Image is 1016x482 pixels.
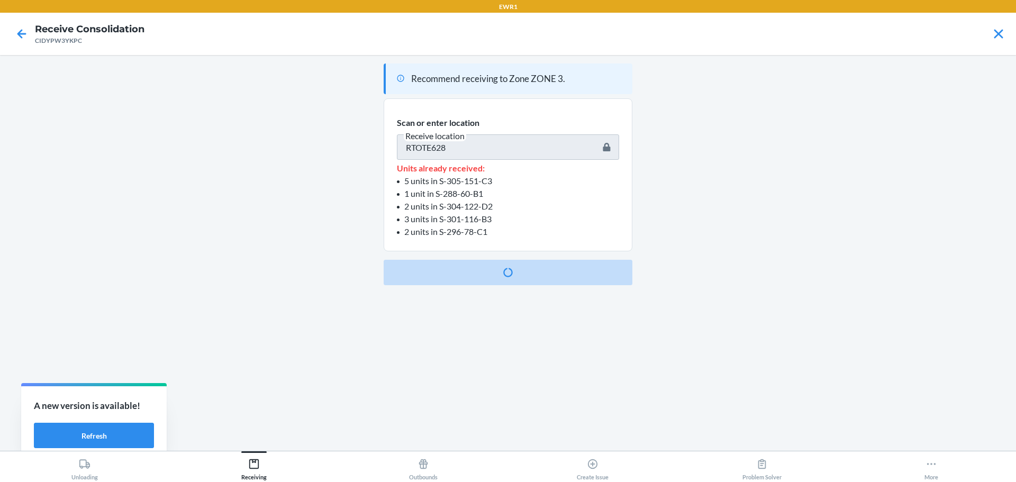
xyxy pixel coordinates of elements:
p: A new version is available! [34,399,154,413]
button: Refresh [34,423,154,448]
span: 1 unit in S-288-60-B1 [404,188,483,198]
input: Receive location [397,134,619,160]
button: Create Issue [508,451,677,480]
div: Problem Solver [742,454,782,480]
button: More [847,451,1016,480]
div: More [924,454,938,480]
span: Scan or enter location [397,117,479,128]
span: 5 units in S-305-151-C3 [404,176,492,186]
span: 2 units in S-296-78-C1 [404,226,487,237]
h4: Receive Consolidation [35,22,144,36]
span: 2 units in S-304-122-D2 [404,201,493,211]
p: EWR1 [499,2,518,12]
span: 3 units in S-301-116-B3 [404,214,492,224]
span: Recommend receiving to Zone ZONE 3. [411,73,565,84]
p: Units already received: [397,162,619,175]
button: Receiving [169,451,339,480]
button: Confirm receive [384,260,632,285]
div: Outbounds [409,454,438,480]
span: Receive location [404,131,466,141]
div: Unloading [71,454,98,480]
button: Outbounds [339,451,508,480]
div: Create Issue [577,454,609,480]
div: CIDYPW3YKPC [35,36,144,46]
button: Problem Solver [677,451,847,480]
div: Receiving [241,454,267,480]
